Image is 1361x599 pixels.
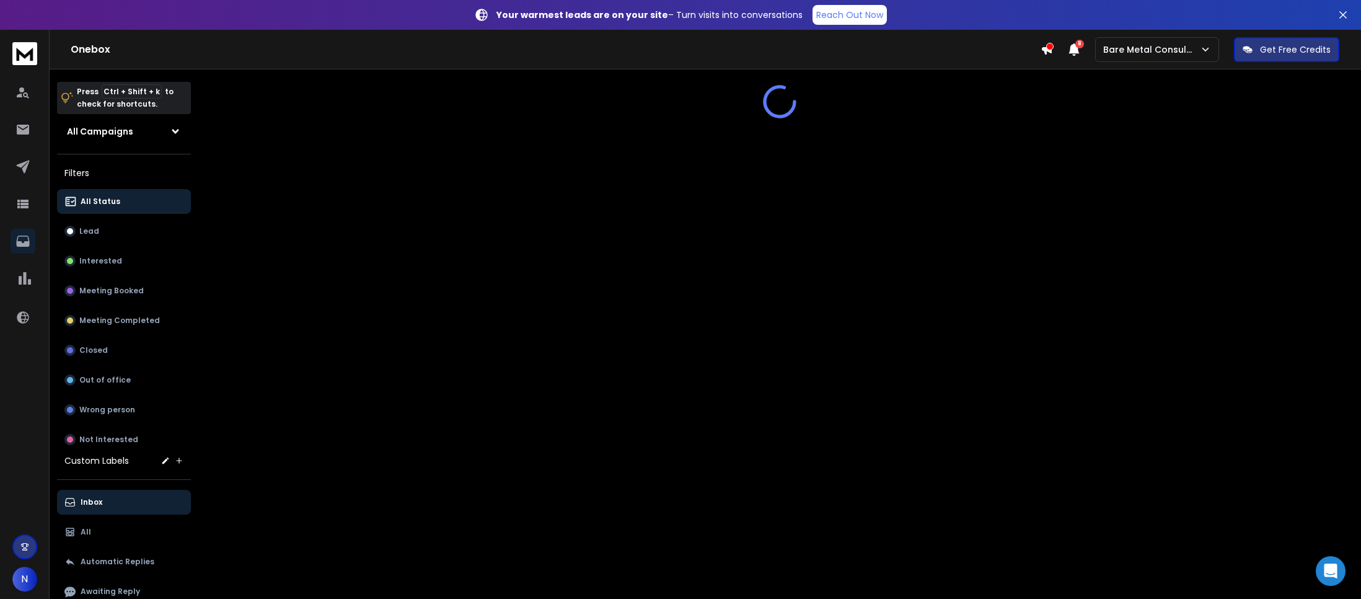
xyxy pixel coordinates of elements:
[64,455,129,467] h3: Custom Labels
[57,164,191,182] h3: Filters
[57,427,191,452] button: Not Interested
[79,226,99,236] p: Lead
[1075,40,1084,48] span: 8
[816,9,883,21] p: Reach Out Now
[496,9,803,21] p: – Turn visits into conversations
[1260,43,1331,56] p: Get Free Credits
[1103,43,1200,56] p: Bare Metal Consulting
[79,316,160,326] p: Meeting Completed
[81,557,154,567] p: Automatic Replies
[79,256,122,266] p: Interested
[57,338,191,363] button: Closed
[496,9,668,21] strong: Your warmest leads are on your site
[57,549,191,574] button: Automatic Replies
[57,308,191,333] button: Meeting Completed
[67,125,133,138] h1: All Campaigns
[1234,37,1339,62] button: Get Free Credits
[79,405,135,415] p: Wrong person
[102,84,162,99] span: Ctrl + Shift + k
[12,567,37,592] button: N
[71,42,1041,57] h1: Onebox
[57,520,191,544] button: All
[81,497,102,507] p: Inbox
[813,5,887,25] a: Reach Out Now
[57,397,191,422] button: Wrong person
[79,435,138,445] p: Not Interested
[57,219,191,244] button: Lead
[57,249,191,273] button: Interested
[57,490,191,515] button: Inbox
[81,587,140,597] p: Awaiting Reply
[57,278,191,303] button: Meeting Booked
[1316,556,1346,586] div: Open Intercom Messenger
[81,197,120,206] p: All Status
[77,86,174,110] p: Press to check for shortcuts.
[57,119,191,144] button: All Campaigns
[57,189,191,214] button: All Status
[79,286,144,296] p: Meeting Booked
[81,527,91,537] p: All
[57,368,191,393] button: Out of office
[79,375,131,385] p: Out of office
[79,345,108,355] p: Closed
[12,42,37,65] img: logo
